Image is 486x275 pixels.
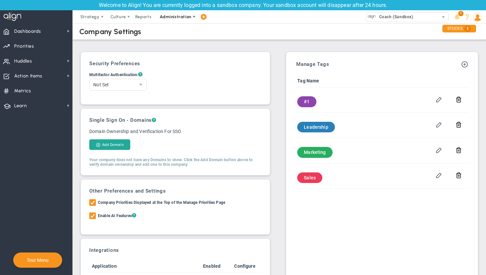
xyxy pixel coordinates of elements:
div: Enable AI Features [98,212,136,220]
th: Application [89,260,195,273]
h3: Other Preferences and Settings [89,188,262,194]
button: Remove Tag [456,172,462,179]
li: Help & Frequently Asked Questions (FAQ) [462,10,472,23]
th: Enabled [195,260,228,273]
span: Not Set [90,79,135,90]
span: Action Items [14,69,42,83]
span: Learn [14,99,27,113]
h3: Security Preferences [89,61,262,67]
button: Remove Tag [456,121,462,128]
h3: Manage Tags [296,61,329,67]
li: Announcements [452,10,462,23]
button: Edit Tag [436,96,442,103]
span: Huddles [14,54,32,68]
span: 1 [458,11,464,16]
span: Sales [304,175,316,180]
button: Tour Menu [25,257,51,263]
span: #1 [304,99,309,104]
div: Multifactor Authentication: [89,72,262,78]
span: Marketing [304,150,326,155]
h3: Single Sign On - Domains [89,117,262,123]
th: Configure [228,260,262,273]
span: select [439,13,448,22]
p: Domain Ownership and Verification For SSO [89,128,262,135]
div: Company Priorities Displayed at the Top of the Manage Priorities Page [98,199,225,207]
span: Reports [132,10,155,23]
img: 210559.Person.photo [473,13,482,22]
span: Leadership [304,124,328,130]
span: Culture [110,14,126,19]
img: 33663.Company.photo [368,13,376,21]
h3: Integrations [89,247,262,253]
button: Edit Tag [436,147,442,154]
span: 1 [464,25,471,32]
span: Dashboards [14,24,41,38]
span: Strategy [80,14,100,19]
span: Administration [160,14,191,19]
span: Priorities [14,39,34,53]
div: Company Settings [79,27,142,36]
span: Coach (Sandbox) [376,13,413,21]
span: Metrics [14,84,31,98]
span: select [135,79,146,90]
button: Remove Tag [456,147,462,154]
div: STUCKS [442,25,476,32]
button: Add Domain [89,139,130,150]
th: Tag Name [295,74,433,87]
h5: Your company does not have any Domains to show. Click the Add Domain button above to verify domai... [89,158,262,167]
button: Remove Tag [456,96,462,103]
button: Edit Tag [436,121,442,128]
button: Edit Tag [436,172,442,179]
